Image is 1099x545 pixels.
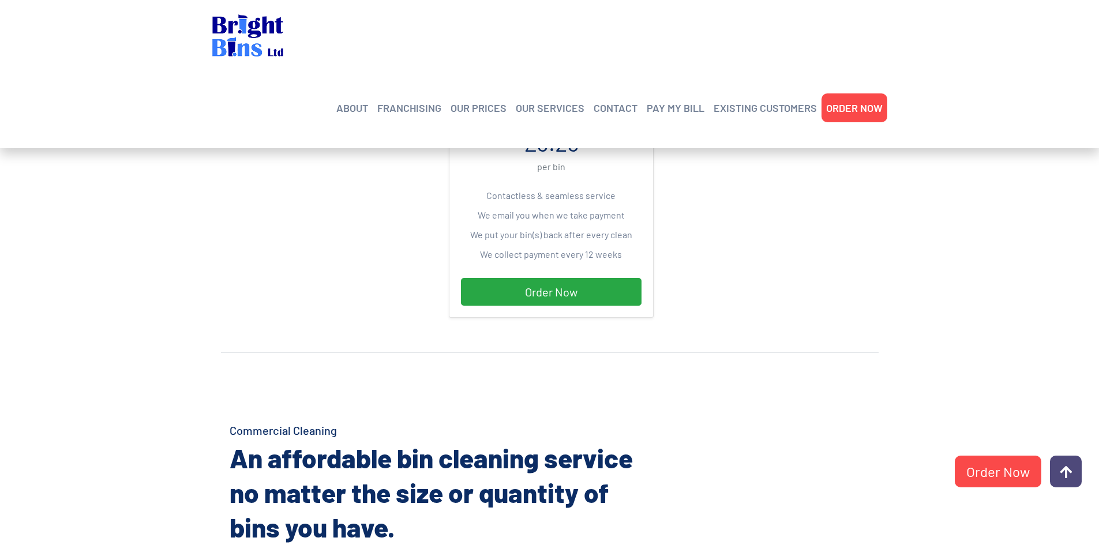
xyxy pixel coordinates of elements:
[647,99,704,116] a: PAY MY BILL
[594,99,637,116] a: CONTACT
[461,225,642,245] li: We put your bin(s) back after every clean
[461,186,642,205] li: Contactless & seamless service
[516,99,584,116] a: OUR SERVICES
[826,99,883,116] a: ORDER NOW
[230,441,662,544] h2: An affordable bin cleaning service no matter the size or quantity of bins you have.
[461,245,642,264] li: We collect payment every 12 weeks
[461,278,642,306] a: Order Now
[955,456,1041,487] a: Order Now
[714,99,817,116] a: EXISTING CUSTOMERS
[377,99,441,116] a: FRANCHISING
[461,205,642,225] li: We email you when we take payment
[230,422,662,438] h4: Commercial Cleaning
[537,161,565,172] small: per bin
[336,99,368,116] a: ABOUT
[451,99,507,116] a: OUR PRICES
